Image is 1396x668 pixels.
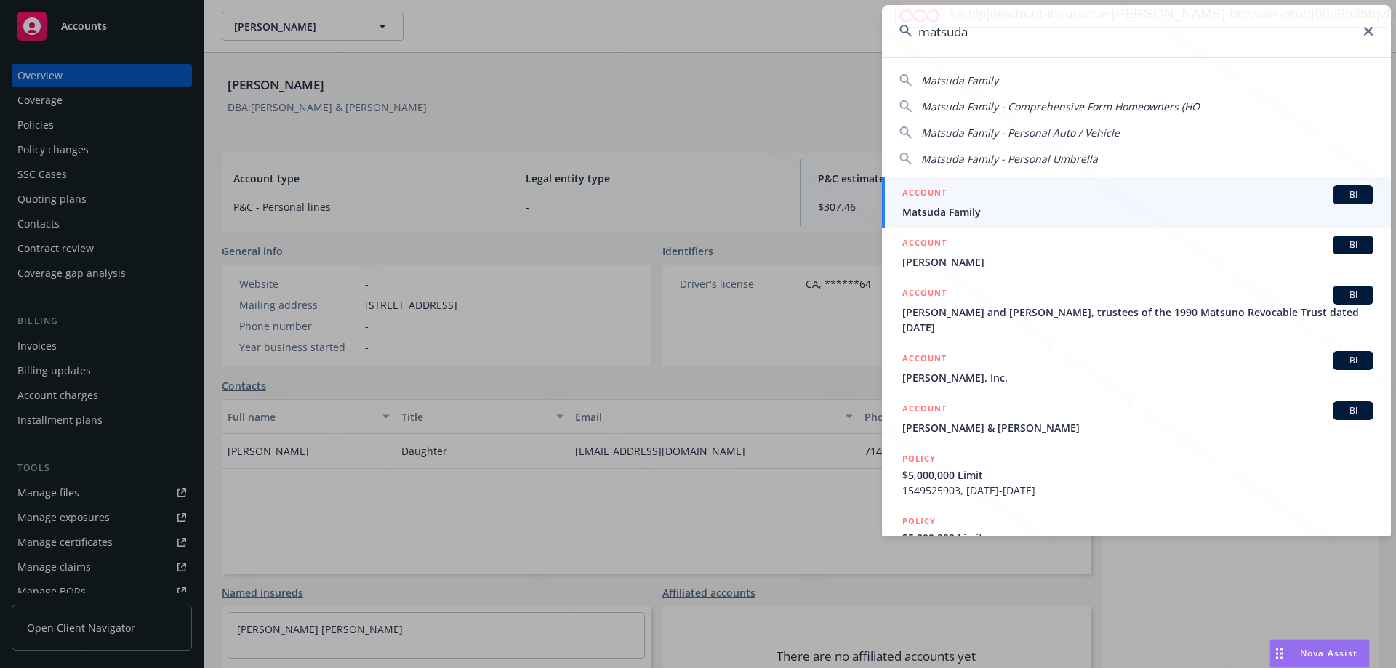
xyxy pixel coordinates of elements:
h5: POLICY [902,451,936,466]
span: [PERSON_NAME] & [PERSON_NAME] [902,420,1373,435]
a: ACCOUNTBI[PERSON_NAME] and [PERSON_NAME], trustees of the 1990 Matsuno Revocable Trust dated [DATE] [882,278,1391,343]
a: ACCOUNTBI[PERSON_NAME] [882,228,1391,278]
input: Search... [882,5,1391,57]
a: ACCOUNTBI[PERSON_NAME], Inc. [882,343,1391,393]
span: BI [1339,238,1368,251]
h5: ACCOUNT [902,351,947,369]
span: Matsuda Family - Personal Auto / Vehicle [921,126,1120,140]
span: BI [1339,404,1368,417]
span: Matsuda Family - Comprehensive Form Homeowners (HO [921,100,1200,113]
span: Matsuda Family [902,204,1373,220]
span: [PERSON_NAME], Inc. [902,370,1373,385]
a: POLICY$5,000,000 Limit [882,506,1391,568]
span: BI [1339,289,1368,302]
span: Matsuda Family [921,73,998,87]
span: $5,000,000 Limit [902,530,1373,545]
button: Nova Assist [1269,639,1370,668]
div: Drag to move [1270,640,1288,667]
h5: ACCOUNT [902,401,947,419]
span: BI [1339,188,1368,201]
h5: POLICY [902,514,936,528]
a: ACCOUNTBIMatsuda Family [882,177,1391,228]
a: POLICY$5,000,000 Limit1549525903, [DATE]-[DATE] [882,443,1391,506]
span: Nova Assist [1300,647,1357,659]
h5: ACCOUNT [902,185,947,203]
span: $5,000,000 Limit [902,467,1373,483]
span: Matsuda Family - Personal Umbrella [921,152,1098,166]
span: BI [1339,354,1368,367]
a: ACCOUNTBI[PERSON_NAME] & [PERSON_NAME] [882,393,1391,443]
span: [PERSON_NAME] and [PERSON_NAME], trustees of the 1990 Matsuno Revocable Trust dated [DATE] [902,305,1373,335]
span: 1549525903, [DATE]-[DATE] [902,483,1373,498]
span: [PERSON_NAME] [902,254,1373,270]
h5: ACCOUNT [902,286,947,303]
h5: ACCOUNT [902,236,947,253]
